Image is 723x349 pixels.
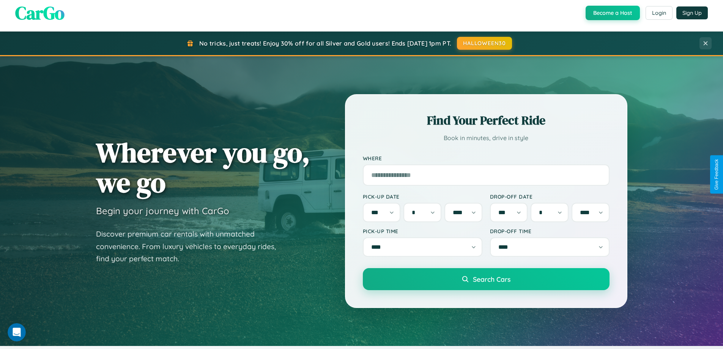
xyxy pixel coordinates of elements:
button: Sign Up [676,6,708,19]
div: Give Feedback [714,159,719,190]
h3: Begin your journey with CarGo [96,205,229,216]
button: HALLOWEEN30 [457,37,512,50]
label: Drop-off Time [490,228,610,234]
iframe: Intercom live chat [8,323,26,341]
h1: Wherever you go, we go [96,137,310,197]
span: CarGo [15,0,65,25]
button: Become a Host [586,6,640,20]
p: Book in minutes, drive in style [363,133,610,144]
button: Login [646,6,673,20]
label: Pick-up Time [363,228,482,234]
button: Search Cars [363,268,610,290]
label: Pick-up Date [363,193,482,200]
label: Drop-off Date [490,193,610,200]
p: Discover premium car rentals with unmatched convenience. From luxury vehicles to everyday rides, ... [96,228,286,265]
h2: Find Your Perfect Ride [363,112,610,129]
label: Where [363,155,610,161]
span: Search Cars [473,275,510,283]
span: No tricks, just treats! Enjoy 30% off for all Silver and Gold users! Ends [DATE] 1pm PT. [199,39,451,47]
